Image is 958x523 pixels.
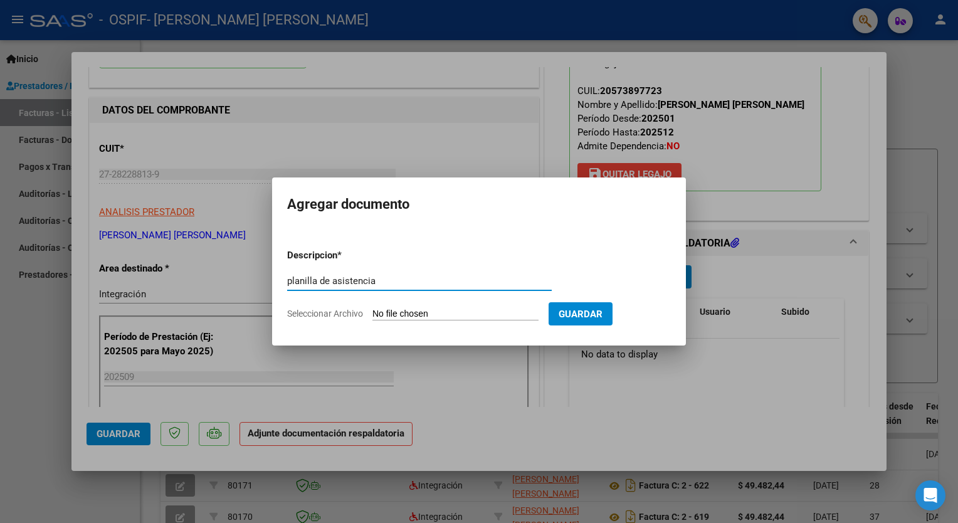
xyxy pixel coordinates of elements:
span: Seleccionar Archivo [287,309,363,319]
div: Open Intercom Messenger [915,480,945,510]
p: Descripcion [287,248,403,263]
span: Guardar [559,309,603,320]
h2: Agregar documento [287,193,671,216]
button: Guardar [549,302,613,325]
